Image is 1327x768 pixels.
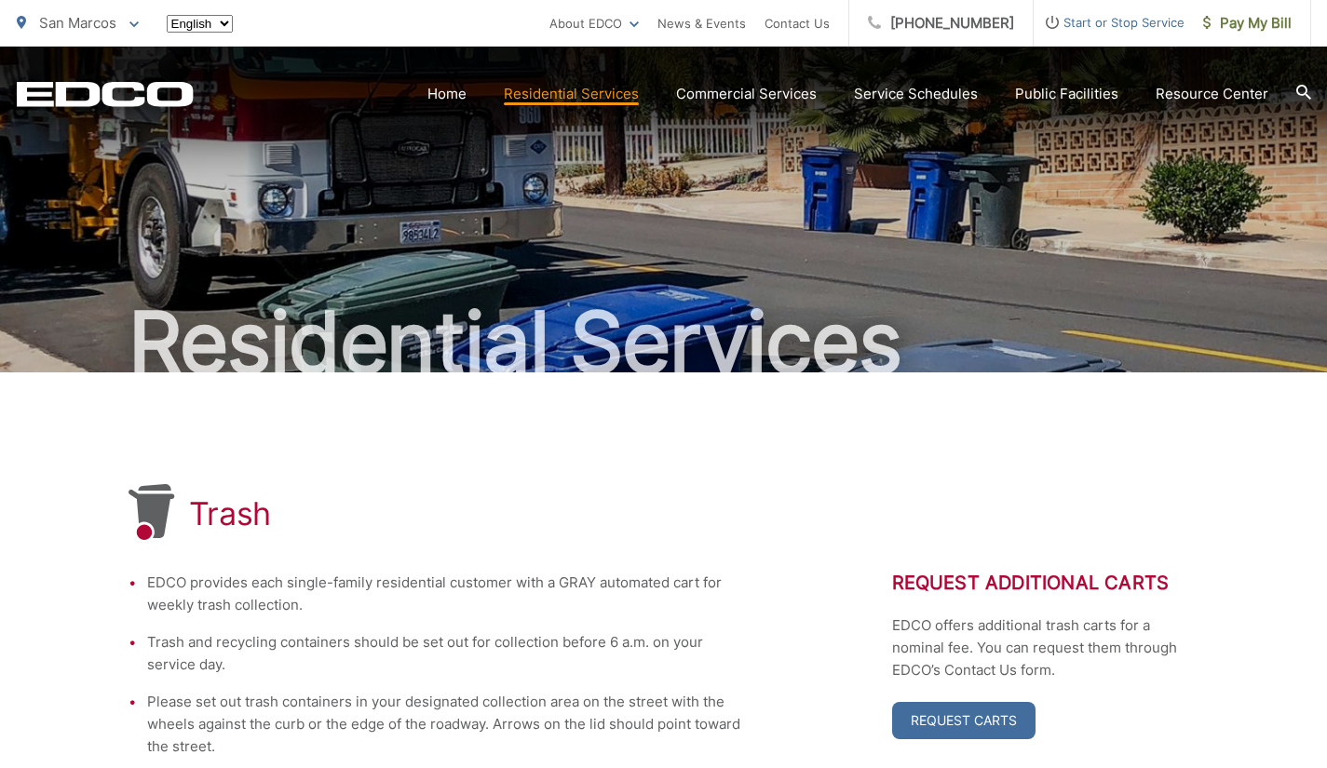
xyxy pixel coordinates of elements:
a: Commercial Services [676,83,817,105]
span: Pay My Bill [1203,12,1292,34]
a: Public Facilities [1015,83,1118,105]
h2: Request Additional Carts [892,572,1199,594]
li: Trash and recycling containers should be set out for collection before 6 a.m. on your service day. [147,631,743,676]
a: EDCD logo. Return to the homepage. [17,81,194,107]
li: Please set out trash containers in your designated collection area on the street with the wheels ... [147,691,743,758]
h1: Trash [189,495,272,532]
li: EDCO provides each single-family residential customer with a GRAY automated cart for weekly trash... [147,572,743,616]
span: San Marcos [39,14,116,32]
a: Request Carts [892,702,1036,739]
a: News & Events [657,12,746,34]
a: Contact Us [765,12,830,34]
a: Home [427,83,467,105]
a: About EDCO [549,12,639,34]
select: Select a language [167,15,233,33]
a: Residential Services [504,83,639,105]
a: Resource Center [1156,83,1268,105]
a: Service Schedules [854,83,978,105]
p: EDCO offers additional trash carts for a nominal fee. You can request them through EDCO’s Contact... [892,614,1199,681]
h2: Residential Services [17,296,1311,389]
